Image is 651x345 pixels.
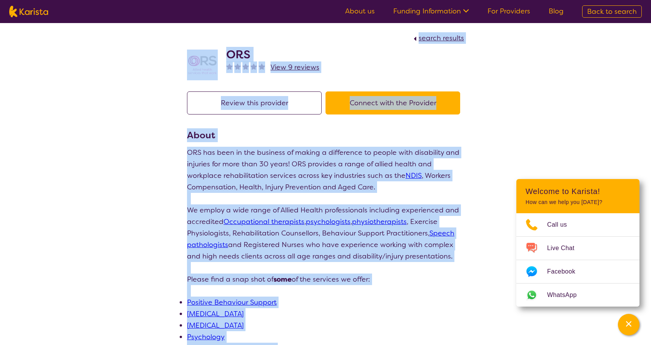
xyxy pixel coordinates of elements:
[516,179,639,307] div: Channel Menu
[547,289,586,301] span: WhatsApp
[234,63,241,70] img: fullstar
[419,33,464,43] span: search results
[306,217,351,226] a: psychologists
[224,217,304,226] a: Occupational therapists
[549,7,564,16] a: Blog
[352,217,407,226] a: physiotherapists
[582,5,642,18] a: Back to search
[9,6,48,17] img: Karista logo
[393,7,469,16] a: Funding Information
[187,147,464,193] p: ORS has been in the business of making a difference to people with disability and injuries for mo...
[187,274,464,285] p: Please find a snap shot of of the services we offer:
[187,204,464,262] p: We employ a wide range of Allied Health professionals including experienced and accredited , , , ...
[242,63,249,70] img: fullstar
[187,321,244,330] a: [MEDICAL_DATA]
[487,7,530,16] a: For Providers
[618,314,639,335] button: Channel Menu
[250,63,257,70] img: fullstar
[325,91,460,114] button: Connect with the Provider
[187,332,225,342] a: Psychology
[412,33,464,43] a: search results
[226,48,319,61] h2: ORS
[547,242,584,254] span: Live Chat
[547,219,576,231] span: Call us
[187,298,277,307] a: Positive Behaviour Support
[187,50,218,80] img: nspbnteb0roocrxnmwip.png
[526,187,630,196] h2: Welcome to Karista!
[274,275,292,284] strong: some
[325,98,464,108] a: Connect with the Provider
[587,7,637,16] span: Back to search
[187,98,325,108] a: Review this provider
[516,213,639,307] ul: Choose channel
[547,266,584,277] span: Facebook
[270,63,319,72] span: View 9 reviews
[345,7,375,16] a: About us
[526,199,630,206] p: How can we help you [DATE]?
[270,61,319,73] a: View 9 reviews
[187,128,464,142] h3: About
[516,284,639,307] a: Web link opens in a new tab.
[187,91,322,114] button: Review this provider
[226,63,233,70] img: fullstar
[259,63,265,70] img: fullstar
[187,309,244,318] a: [MEDICAL_DATA]
[406,171,422,180] a: NDIS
